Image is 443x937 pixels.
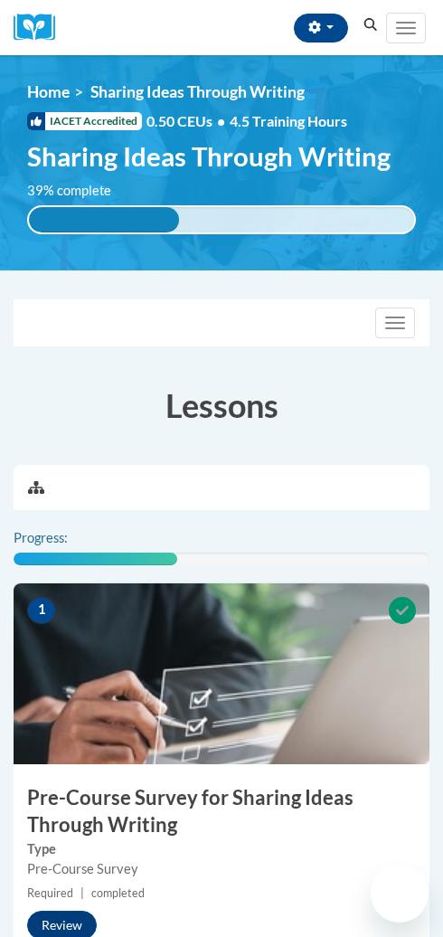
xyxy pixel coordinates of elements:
[29,207,179,232] div: 39% complete
[14,14,68,42] a: Cox Campus
[90,82,305,101] span: Sharing Ideas Through Writing
[27,140,391,172] span: Sharing Ideas Through Writing
[14,383,429,428] h3: Lessons
[230,112,347,129] span: 4.5 Training Hours
[27,112,142,130] span: IACET Accredited
[14,14,68,42] img: Logo brand
[27,859,416,879] div: Pre-Course Survey
[27,839,416,859] label: Type
[27,597,56,624] span: 1
[27,886,73,900] span: Required
[217,112,225,129] span: •
[91,886,145,900] span: completed
[27,82,70,101] a: Home
[14,784,429,840] h3: Pre-Course Survey for Sharing Ideas Through Writing
[14,583,429,764] img: Course Image
[294,14,348,43] button: Account Settings
[357,14,384,36] button: Search
[27,181,131,201] label: 39% complete
[14,528,118,548] label: Progress:
[146,111,230,131] span: 0.50 CEUs
[80,886,84,900] span: |
[371,865,429,923] iframe: Button to launch messaging window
